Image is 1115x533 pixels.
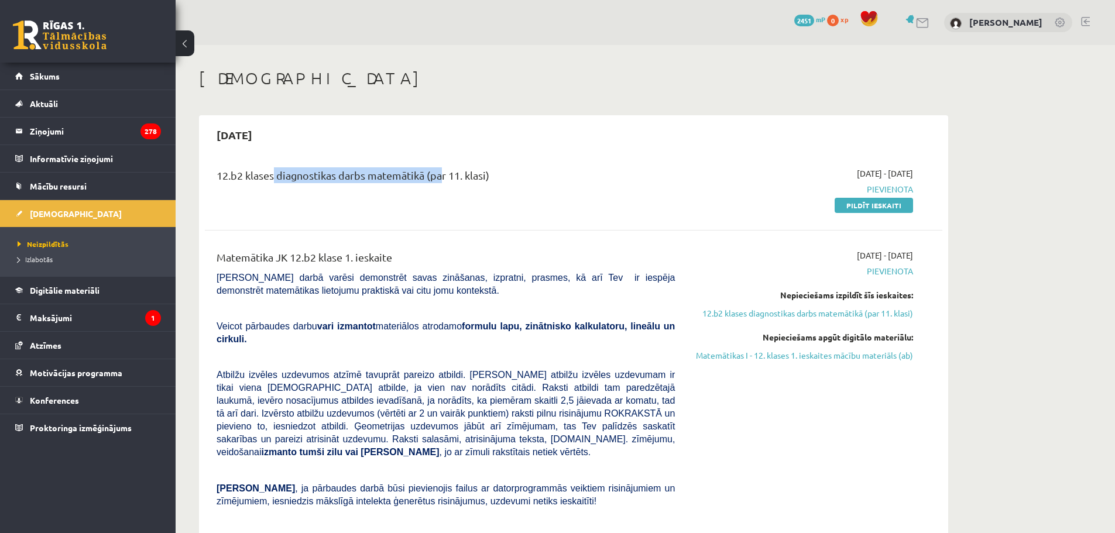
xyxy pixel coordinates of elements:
span: Proktoringa izmēģinājums [30,422,132,433]
span: Atbilžu izvēles uzdevumos atzīmē tavuprāt pareizo atbildi. [PERSON_NAME] atbilžu izvēles uzdevuma... [217,370,675,457]
span: , ja pārbaudes darbā būsi pievienojis failus ar datorprogrammās veiktiem risinājumiem un zīmējumi... [217,483,675,506]
span: Veicot pārbaudes darbu materiālos atrodamo [217,321,675,344]
a: Ziņojumi278 [15,118,161,145]
span: xp [840,15,848,24]
a: [DEMOGRAPHIC_DATA] [15,200,161,227]
span: 0 [827,15,839,26]
span: Pievienota [692,265,913,277]
span: Motivācijas programma [30,367,122,378]
legend: Maksājumi [30,304,161,331]
i: 278 [140,123,161,139]
span: Digitālie materiāli [30,285,100,295]
span: Izlabotās [18,255,53,264]
h2: [DATE] [205,121,264,149]
span: [PERSON_NAME] darbā varēsi demonstrēt savas zināšanas, izpratni, prasmes, kā arī Tev ir iespēja d... [217,273,675,295]
span: mP [816,15,825,24]
b: izmanto [262,447,297,457]
div: Matemātika JK 12.b2 klase 1. ieskaite [217,249,675,271]
a: Digitālie materiāli [15,277,161,304]
a: Motivācijas programma [15,359,161,386]
span: 2451 [794,15,814,26]
a: Maksājumi1 [15,304,161,331]
a: Mācību resursi [15,173,161,200]
span: Atzīmes [30,340,61,350]
span: [DATE] - [DATE] [857,249,913,262]
legend: Ziņojumi [30,118,161,145]
a: Sākums [15,63,161,90]
a: Aktuāli [15,90,161,117]
a: [PERSON_NAME] [969,16,1042,28]
span: Sākums [30,71,60,81]
i: 1 [145,310,161,326]
span: [DATE] - [DATE] [857,167,913,180]
span: Mācību resursi [30,181,87,191]
b: tumši zilu vai [PERSON_NAME] [299,447,439,457]
a: 2451 mP [794,15,825,24]
legend: Informatīvie ziņojumi [30,145,161,172]
a: 12.b2 klases diagnostikas darbs matemātikā (par 11. klasi) [692,307,913,319]
div: 12.b2 klases diagnostikas darbs matemātikā (par 11. klasi) [217,167,675,189]
a: Neizpildītās [18,239,164,249]
a: Informatīvie ziņojumi [15,145,161,172]
img: Aleksandrs Kazakevičs [950,18,962,29]
div: Nepieciešams apgūt digitālo materiālu: [692,331,913,343]
b: formulu lapu, zinātnisko kalkulatoru, lineālu un cirkuli. [217,321,675,344]
a: Izlabotās [18,254,164,264]
span: Neizpildītās [18,239,68,249]
span: Aktuāli [30,98,58,109]
span: Konferences [30,395,79,405]
a: Konferences [15,387,161,414]
a: Rīgas 1. Tālmācības vidusskola [13,20,107,50]
a: Atzīmes [15,332,161,359]
h1: [DEMOGRAPHIC_DATA] [199,68,948,88]
a: Matemātikas I - 12. klases 1. ieskaites mācību materiāls (ab) [692,349,913,362]
span: [DEMOGRAPHIC_DATA] [30,208,122,219]
a: 0 xp [827,15,854,24]
div: Nepieciešams izpildīt šīs ieskaites: [692,289,913,301]
a: Pildīt ieskaiti [835,198,913,213]
a: Proktoringa izmēģinājums [15,414,161,441]
b: vari izmantot [317,321,376,331]
span: Pievienota [692,183,913,195]
span: [PERSON_NAME] [217,483,295,493]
